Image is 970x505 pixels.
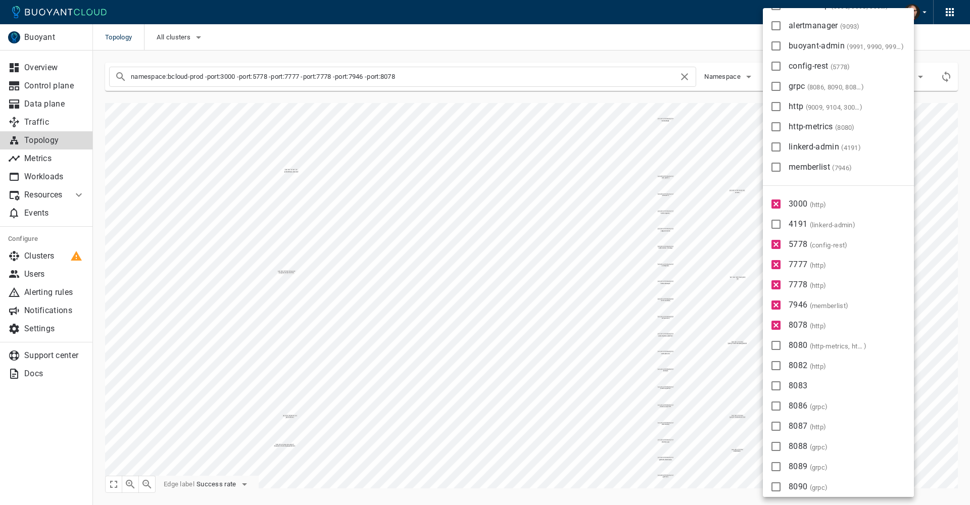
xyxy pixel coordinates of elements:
[810,342,867,349] span: ( )
[789,260,826,269] span: 7777
[812,302,846,310] span: memberlist
[810,423,827,430] span: ( )
[832,164,852,171] span: ( )
[810,200,827,208] span: ( )
[810,221,856,228] span: ( )
[789,361,826,370] span: 8082
[789,421,826,431] span: 8087
[847,42,904,50] span: ( )
[835,164,849,172] span: 7946
[812,342,864,350] span: http-metrics, http, grpc
[812,322,823,330] span: http
[789,142,861,151] span: linkerd-admin
[789,280,826,289] span: 7778
[789,462,828,471] span: 8089
[833,63,847,71] span: 5778
[789,199,826,209] span: 3000
[808,104,860,112] span: 9009, 9104, 3000, 8087, 8082, 8078, 7777, 7778, 8080
[844,144,858,152] span: 4191
[812,262,823,270] span: http
[849,43,901,51] span: 9991, 9990, 9992, 9994, 9993
[810,483,828,491] span: ( )
[837,124,852,132] span: 8080
[831,2,888,10] span: ( )
[789,482,828,491] span: 8090
[812,403,825,411] span: grpc
[789,219,855,229] span: 4191
[789,81,864,91] span: grpc
[810,261,827,269] span: ( )
[789,320,826,330] span: 8078
[810,362,827,370] span: ( )
[810,281,827,289] span: ( )
[810,322,827,329] span: ( )
[789,102,862,111] span: http
[812,443,825,451] span: grpc
[789,122,855,131] span: http-metrics
[789,41,904,50] span: buoyant-admin
[810,463,828,471] span: ( )
[812,423,823,431] span: http
[812,241,845,249] span: config-rest
[789,381,807,390] span: 8083
[789,340,866,350] span: 8080
[789,239,847,249] span: 5778
[835,123,855,131] span: ( )
[789,441,828,451] span: 8088
[812,363,823,371] span: http
[810,301,849,309] span: ( )
[812,464,825,472] span: grpc
[789,1,888,10] span: admin-http
[812,201,823,209] span: http
[807,83,864,90] span: ( )
[789,21,860,30] span: alertmanager
[806,103,863,111] span: ( )
[810,443,828,450] span: ( )
[789,300,848,310] span: 7946
[789,401,828,411] span: 8086
[812,282,823,290] span: http
[789,61,850,71] span: config-rest
[810,241,848,248] span: ( )
[810,402,828,410] span: ( )
[812,221,853,229] span: linkerd-admin
[840,22,860,30] span: ( )
[842,23,857,31] span: 9093
[831,63,850,70] span: ( )
[812,484,825,492] span: grpc
[809,83,861,91] span: 8086, 8090, 8089, 9095, 8088, 8080
[841,143,861,151] span: ( )
[789,162,852,172] span: memberlist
